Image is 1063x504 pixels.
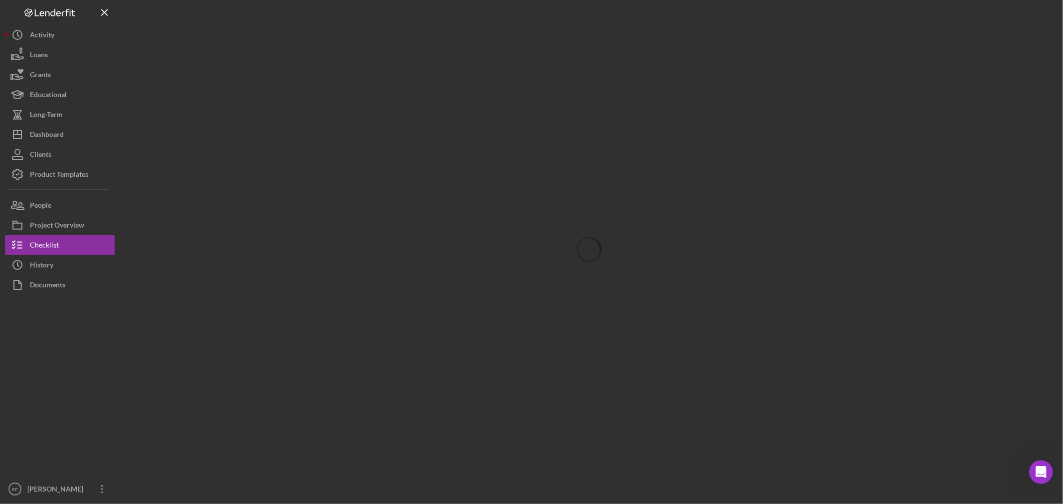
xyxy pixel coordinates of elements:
[16,182,155,212] div: Nevertheless, I edited the form in our back end. Can you please try again? and sorry for the inco...
[30,25,54,47] div: Activity
[8,134,191,176] div: Christina says…
[30,105,63,127] div: Long-Term
[30,85,67,107] div: Educational
[5,235,115,255] button: Checklist
[30,144,51,167] div: Clients
[31,326,39,334] button: Gif picker
[44,16,183,55] div: Co borrower for Gather up cannot submit credit authorization as his DOB is coming up before [DEMO...
[8,281,191,335] div: Christina says…
[175,4,193,22] div: Close
[30,65,51,87] div: Grants
[25,479,90,502] div: [PERSON_NAME]
[8,176,163,218] div: Nevertheless, I edited the form in our back end. Can you please try again? and sorry for the inco...
[30,215,84,238] div: Project Overview
[44,231,183,251] div: ok ill have him go in and complete it now.
[5,85,115,105] button: Educational
[30,125,64,147] div: Dashboard
[58,104,191,126] div: his DOB is [DEMOGRAPHIC_DATA]
[8,10,191,62] div: Erika says…
[5,45,115,65] button: Loans
[16,287,155,307] div: Yes, please let me know if they are still having issues. Thank you!
[36,225,191,256] div: ok ill have him go in and complete it now.
[171,322,187,338] button: Send a message…
[30,275,65,297] div: Documents
[8,104,191,134] div: Erika says…
[6,4,25,23] button: go back
[5,164,115,184] button: Product Templates
[5,125,115,144] button: Dashboard
[5,195,115,215] button: People
[66,110,183,120] div: his DOB is [DEMOGRAPHIC_DATA]
[5,65,115,85] button: Grants
[8,273,191,273] div: New messages divider
[30,45,48,67] div: Loans
[12,487,18,492] text: EF
[5,144,115,164] button: Clients
[5,275,115,295] button: Documents
[36,10,191,61] div: Co borrower for Gather up cannot submit credit authorization as his DOB is coming up before [DEMO...
[8,305,191,322] textarea: Message…
[5,25,115,45] button: Activity
[28,5,44,21] img: Profile image for Christina
[48,12,120,22] p: Active in the last 15m
[48,5,113,12] h1: [PERSON_NAME]
[8,176,191,226] div: Christina says…
[47,326,55,334] button: Upload attachment
[8,225,191,264] div: Erika says…
[30,195,51,218] div: People
[5,255,115,275] button: History
[15,326,23,334] button: Emoji picker
[36,62,191,104] div: Select a date after [[DATE]] and before [[DATE]]
[30,164,88,187] div: Product Templates
[44,68,183,98] div: Select a date after [[DATE]] and before [[DATE]]
[8,62,191,105] div: Erika says…
[1029,460,1053,484] iframe: Intercom live chat
[5,105,115,125] button: Long-Term
[8,134,163,175] div: I see, can you please send me the email address for the project so I can look it up?
[30,255,53,277] div: History
[8,281,163,313] div: Yes, please let me know if they are still having issues. Thank you![PERSON_NAME] • 4h ago
[5,479,115,499] button: EF[PERSON_NAME]
[5,215,115,235] button: Project Overview
[16,140,155,169] div: I see, can you please send me the email address for the project so I can look it up?
[156,4,175,23] button: Home
[30,235,59,257] div: Checklist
